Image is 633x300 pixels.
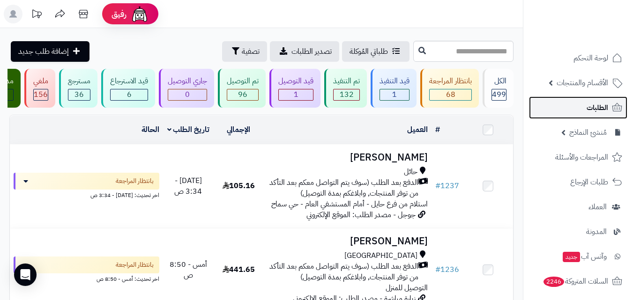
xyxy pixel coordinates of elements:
span: إضافة طلب جديد [18,46,69,57]
button: تصفية [222,41,267,62]
a: قيد التنفيذ 1 [369,69,418,108]
a: العملاء [529,196,627,218]
span: جديد [563,252,580,262]
span: السلات المتروكة [543,275,608,288]
span: بانتظار المراجعة [116,260,154,270]
span: المدونة [586,225,607,238]
div: تم التوصيل [227,76,259,87]
div: 6 [111,89,148,100]
div: Open Intercom Messenger [14,263,37,286]
a: إضافة طلب جديد [11,41,89,62]
div: بانتظار المراجعة [429,76,472,87]
span: 1 [392,89,397,100]
div: تم التنفيذ [333,76,360,87]
span: الطلبات [587,101,608,114]
a: مسترجع 36 [57,69,99,108]
a: تحديثات المنصة [25,5,48,26]
span: تصدير الطلبات [291,46,332,57]
div: 36 [68,89,90,100]
span: 441.65 [223,264,255,275]
span: 499 [492,89,506,100]
span: بانتظار المراجعة [116,176,154,186]
div: قيد التنفيذ [380,76,410,87]
div: 1 [380,89,409,100]
span: طلباتي المُوكلة [350,46,388,57]
span: طلبات الإرجاع [570,176,608,189]
span: الدفع بعد الطلب (سوف يتم التواصل معكم بعد التأكد من توفر المنتجات, وابلاغكم بمدة التوصيل) [268,177,418,199]
span: أمس - 8:50 ص [170,259,207,281]
a: لوحة التحكم [529,47,627,69]
span: لوحة التحكم [573,51,608,65]
a: الحالة [141,124,159,135]
img: ai-face.png [130,5,149,23]
span: 96 [238,89,247,100]
a: طلبات الإرجاع [529,171,627,193]
span: 0 [185,89,190,100]
a: تم التوصيل 96 [216,69,268,108]
a: العميل [407,124,428,135]
span: 132 [340,89,354,100]
a: الإجمالي [227,124,250,135]
span: التوصيل للمنزل [386,282,428,293]
a: # [435,124,440,135]
div: قيد الاسترجاع [110,76,148,87]
a: طلباتي المُوكلة [342,41,410,62]
div: جاري التوصيل [168,76,207,87]
div: 0 [168,89,207,100]
span: # [435,180,440,191]
div: قيد التوصيل [278,76,313,87]
a: تصدير الطلبات [270,41,339,62]
span: الأقسام والمنتجات [557,76,608,89]
span: 156 [34,89,48,100]
div: اخر تحديث: [DATE] - 3:34 ص [14,190,159,199]
a: #1237 [435,180,459,191]
a: قيد الاسترجاع 6 [99,69,157,108]
div: ملغي [33,76,48,87]
span: استلام من فرع حايل - أمام المستشفي العام - حي سماح [271,198,428,210]
a: المدونة [529,220,627,243]
a: قيد التوصيل 1 [268,69,322,108]
span: العملاء [588,200,607,213]
div: 132 [334,89,359,100]
span: 36 [74,89,84,100]
div: 96 [227,89,258,100]
span: 105.16 [223,180,255,191]
span: رفيق [112,8,127,20]
h3: [PERSON_NAME] [268,152,428,163]
div: اخر تحديث: أمس - 8:50 ص [14,273,159,283]
span: [GEOGRAPHIC_DATA] [344,250,417,261]
a: وآتس آبجديد [529,245,627,268]
span: جوجل - مصدر الطلب: الموقع الإلكتروني [306,209,416,220]
div: مسترجع [68,76,90,87]
div: 1 [279,89,313,100]
img: logo-2.png [569,7,624,27]
span: # [435,264,440,275]
a: #1236 [435,264,459,275]
div: 68 [430,89,471,100]
span: مُنشئ النماذج [569,126,607,139]
a: جاري التوصيل 0 [157,69,216,108]
span: 6 [127,89,132,100]
a: المراجعات والأسئلة [529,146,627,168]
a: تاريخ الطلب [167,124,210,135]
a: بانتظار المراجعة 68 [418,69,481,108]
span: وآتس آب [562,250,607,263]
span: 2246 [543,277,565,287]
div: الكل [492,76,506,87]
span: تصفية [242,46,260,57]
h3: [PERSON_NAME] [268,236,428,247]
a: ملغي 156 [22,69,57,108]
a: السلات المتروكة2246 [529,270,627,293]
span: [DATE] - 3:34 ص [174,175,202,197]
a: الطلبات [529,96,627,119]
span: 1 [294,89,298,100]
a: تم التنفيذ 132 [322,69,369,108]
span: الدفع بعد الطلب (سوف يتم التواصل معكم بعد التأكد من توفر المنتجات, وابلاغكم بمدة التوصيل) [268,261,418,283]
a: الكل499 [481,69,515,108]
span: حائل [404,167,417,177]
span: المراجعات والأسئلة [555,151,608,164]
span: 68 [446,89,455,100]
